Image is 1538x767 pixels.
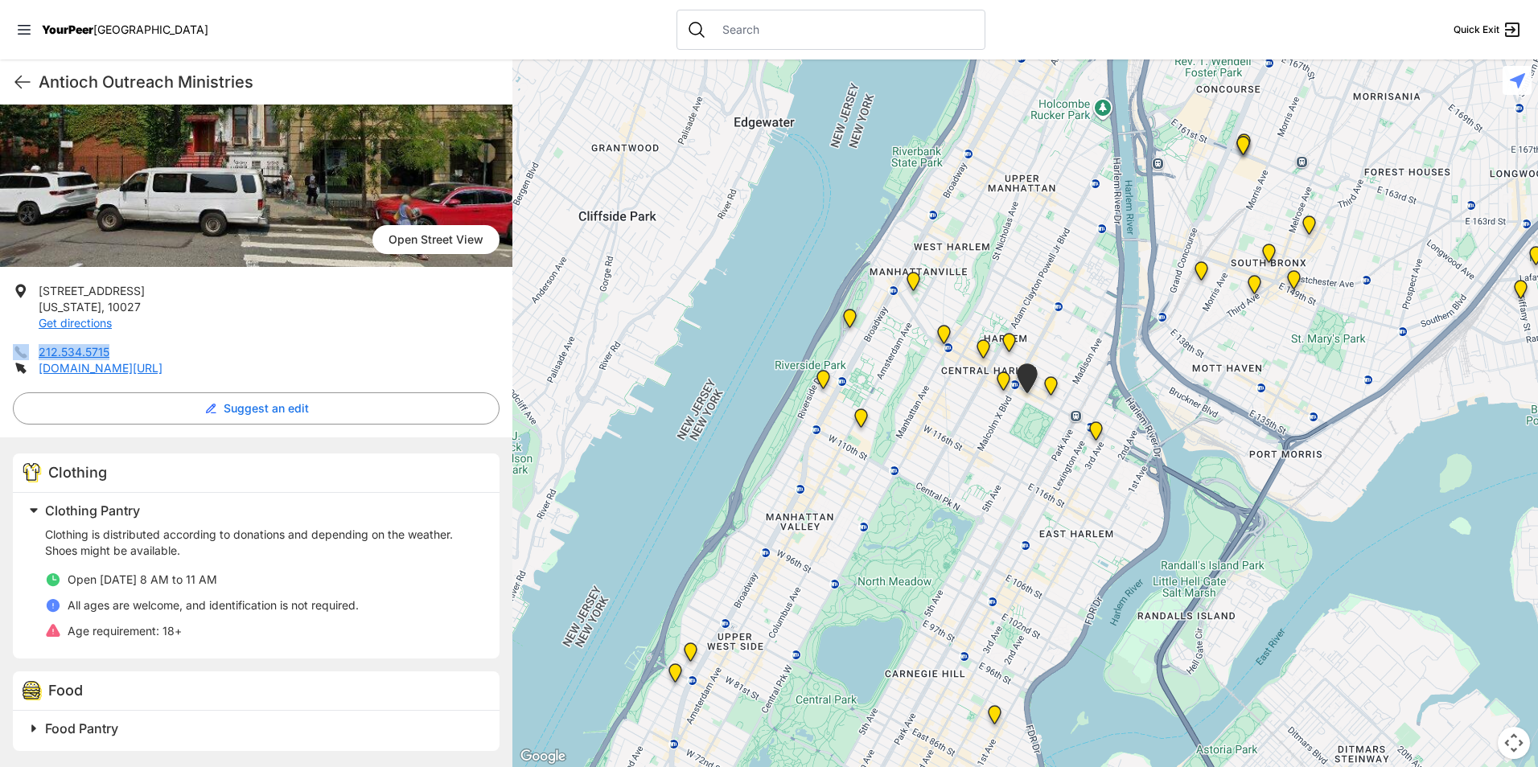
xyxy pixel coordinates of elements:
[993,326,1026,365] div: Manhattan
[713,22,975,38] input: Search
[807,363,840,402] div: Ford Hall
[845,402,878,441] div: The Cathedral Church of St. John the Divine
[224,400,309,416] span: Suggest an edit
[1185,255,1218,293] div: Harm Reduction Center
[39,284,145,297] span: [STREET_ADDRESS]
[1079,415,1112,453] div: Main Location
[42,25,208,35] a: YourPeer[GEOGRAPHIC_DATA]
[42,23,93,36] span: YourPeer
[108,300,141,314] span: 10027
[39,71,500,93] h1: Antioch Outreach Ministries
[978,699,1011,737] div: Avenue Church
[68,597,359,613] p: All ages are welcome, and identification is not required.
[48,464,107,481] span: Clothing
[927,318,960,357] div: The PILLARS – Holistic Recovery Support
[39,300,101,314] span: [US_STATE]
[45,527,480,559] p: Clothing is distributed according to donations and depending on the weather. Shoes might be avail...
[68,624,159,638] span: Age requirement:
[833,302,866,341] div: Manhattan
[1277,264,1310,302] div: The Bronx Pride Center
[516,746,570,767] a: Open this area in Google Maps (opens a new window)
[967,333,1000,371] div: Uptown/Harlem DYCD Youth Drop-in Center
[39,345,109,359] a: 212.534.5715
[1007,357,1047,406] div: Manhattan
[48,682,83,699] span: Food
[39,361,162,375] a: [DOMAIN_NAME][URL]
[45,502,140,519] span: Clothing Pantry
[93,23,208,36] span: [GEOGRAPHIC_DATA]
[674,636,707,675] div: Pathways Adult Drop-In Program
[1454,23,1499,36] span: Quick Exit
[1498,727,1530,759] button: Map camera controls
[13,392,500,425] button: Suggest an edit
[1293,209,1326,248] div: Bronx Youth Center (BYC)
[1252,237,1285,276] div: The Bronx
[1228,127,1260,166] div: Bronx
[1034,370,1067,408] div: East Harlem
[68,572,217,586] span: Open [DATE] 8 AM to 11 AM
[1227,129,1260,168] div: South Bronx NeON Works
[45,720,118,736] span: Food Pantry
[516,746,570,767] img: Google
[68,623,182,639] p: 18+
[39,316,112,330] a: Get directions
[1454,20,1522,39] a: Quick Exit
[372,225,500,254] a: Open Street View
[101,300,105,314] span: ,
